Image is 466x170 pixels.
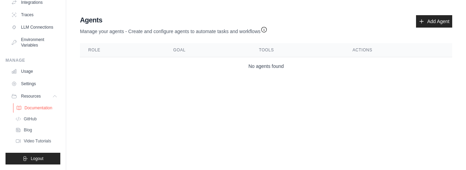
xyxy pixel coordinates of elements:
[24,127,32,133] span: Blog
[8,22,60,33] a: LLM Connections
[344,43,452,57] th: Actions
[80,57,452,76] td: No agents found
[80,25,267,35] p: Manage your agents - Create and configure agents to automate tasks and workflows
[80,15,267,25] h2: Agents
[24,116,37,122] span: GitHub
[8,78,60,89] a: Settings
[13,103,61,113] a: Documentation
[31,156,43,161] span: Logout
[12,114,60,124] a: GitHub
[8,66,60,77] a: Usage
[12,136,60,146] a: Video Tutorials
[24,138,51,144] span: Video Tutorials
[80,43,165,57] th: Role
[251,43,344,57] th: Tools
[6,58,60,63] div: Manage
[8,91,60,102] button: Resources
[6,153,60,164] button: Logout
[8,34,60,51] a: Environment Variables
[24,105,52,111] span: Documentation
[416,15,452,28] a: Add Agent
[8,9,60,20] a: Traces
[165,43,251,57] th: Goal
[12,125,60,135] a: Blog
[21,93,41,99] span: Resources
